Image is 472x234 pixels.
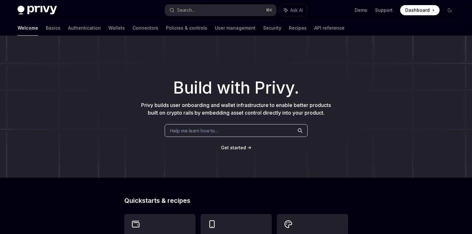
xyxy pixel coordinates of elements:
[445,5,455,15] button: Toggle dark mode
[173,82,299,94] span: Build with Privy.
[215,20,256,36] a: User management
[124,197,190,204] span: Quickstarts & recipes
[68,20,101,36] a: Authentication
[314,20,345,36] a: API reference
[166,20,207,36] a: Policies & controls
[289,20,307,36] a: Recipes
[133,20,158,36] a: Connectors
[279,4,307,16] button: Ask AI
[400,5,440,15] a: Dashboard
[17,20,38,36] a: Welcome
[405,7,430,13] span: Dashboard
[221,145,246,151] a: Get started
[266,8,272,13] span: ⌘ K
[17,6,57,15] img: dark logo
[221,145,246,150] span: Get started
[177,6,195,14] div: Search...
[290,7,303,13] span: Ask AI
[375,7,393,13] a: Support
[355,7,367,13] a: Demo
[141,102,331,116] span: Privy builds user onboarding and wallet infrastructure to enable better products built on crypto ...
[46,20,60,36] a: Basics
[108,20,125,36] a: Wallets
[263,20,281,36] a: Security
[170,127,218,134] span: Help me learn how to…
[165,4,276,16] button: Search...⌘K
